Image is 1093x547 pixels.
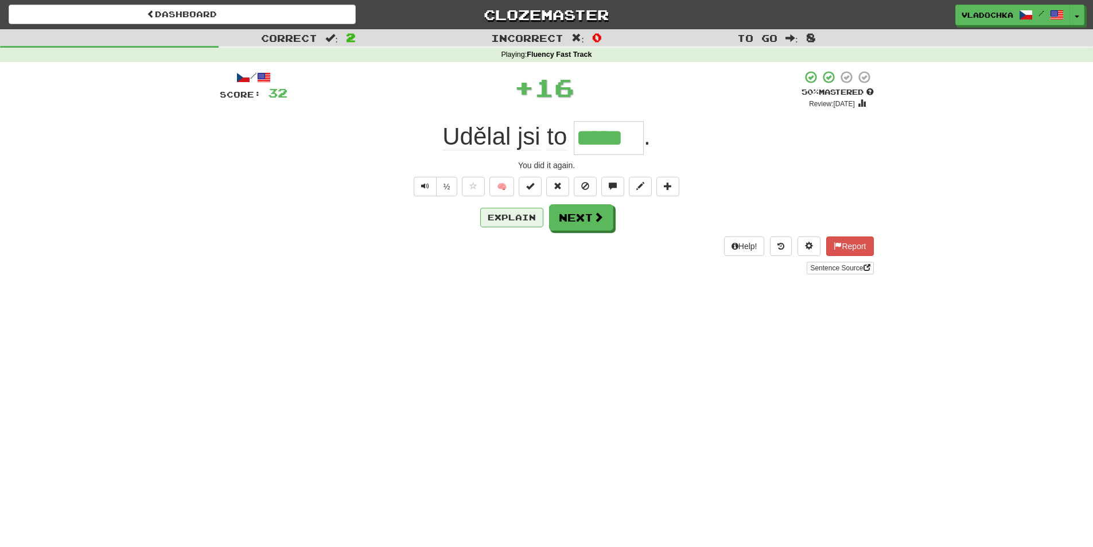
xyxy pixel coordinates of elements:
[220,70,287,84] div: /
[785,33,798,43] span: :
[346,30,356,44] span: 2
[414,177,437,196] button: Play sentence audio (ctl+space)
[220,160,874,171] div: You did it again.
[955,5,1070,25] a: vladochka /
[962,10,1013,20] span: vladochka
[489,177,514,196] button: 🧠
[724,236,765,256] button: Help!
[261,32,317,44] span: Correct
[802,87,874,98] div: Mastered
[373,5,720,25] a: Clozemaster
[806,30,816,44] span: 8
[549,204,613,231] button: Next
[1038,9,1044,17] span: /
[220,90,261,99] span: Score:
[325,33,338,43] span: :
[411,177,458,196] div: Text-to-speech controls
[491,32,563,44] span: Incorrect
[534,73,574,102] span: 16
[802,87,819,96] span: 50 %
[514,70,534,104] span: +
[574,177,597,196] button: Ignore sentence (alt+i)
[462,177,485,196] button: Favorite sentence (alt+f)
[9,5,356,24] a: Dashboard
[519,177,542,196] button: Set this sentence to 100% Mastered (alt+m)
[809,100,855,108] small: Review: [DATE]
[480,208,543,227] button: Explain
[592,30,602,44] span: 0
[547,123,567,150] span: to
[826,236,873,256] button: Report
[518,123,540,150] span: jsi
[268,86,287,100] span: 32
[436,177,458,196] button: ½
[656,177,679,196] button: Add to collection (alt+a)
[770,236,792,256] button: Round history (alt+y)
[546,177,569,196] button: Reset to 0% Mastered (alt+r)
[629,177,652,196] button: Edit sentence (alt+d)
[644,123,651,150] span: .
[571,33,584,43] span: :
[807,262,873,274] a: Sentence Source
[527,51,592,59] strong: Fluency Fast Track
[442,123,511,150] span: Udělal
[737,32,777,44] span: To go
[601,177,624,196] button: Discuss sentence (alt+u)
